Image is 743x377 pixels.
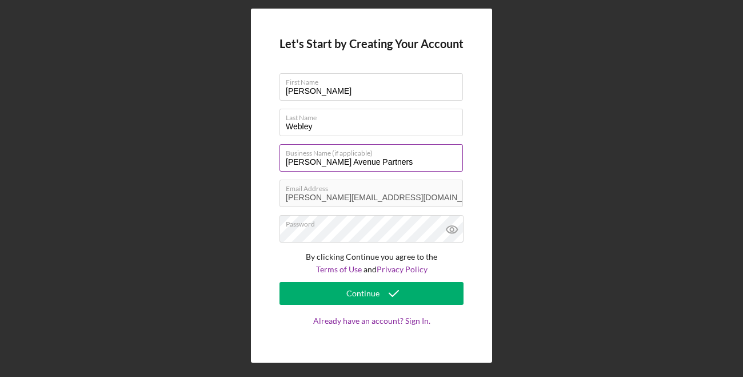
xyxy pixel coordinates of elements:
[286,74,463,86] label: First Name
[286,216,463,228] label: Password
[346,282,380,305] div: Continue
[286,180,463,193] label: Email Address
[286,109,463,122] label: Last Name
[377,264,428,274] a: Privacy Policy
[316,264,362,274] a: Terms of Use
[286,145,463,157] label: Business Name (if applicable)
[279,282,464,305] button: Continue
[279,37,464,50] h4: Let's Start by Creating Your Account
[279,251,464,276] p: By clicking Continue you agree to the and
[279,316,464,348] a: Already have an account? Sign In.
